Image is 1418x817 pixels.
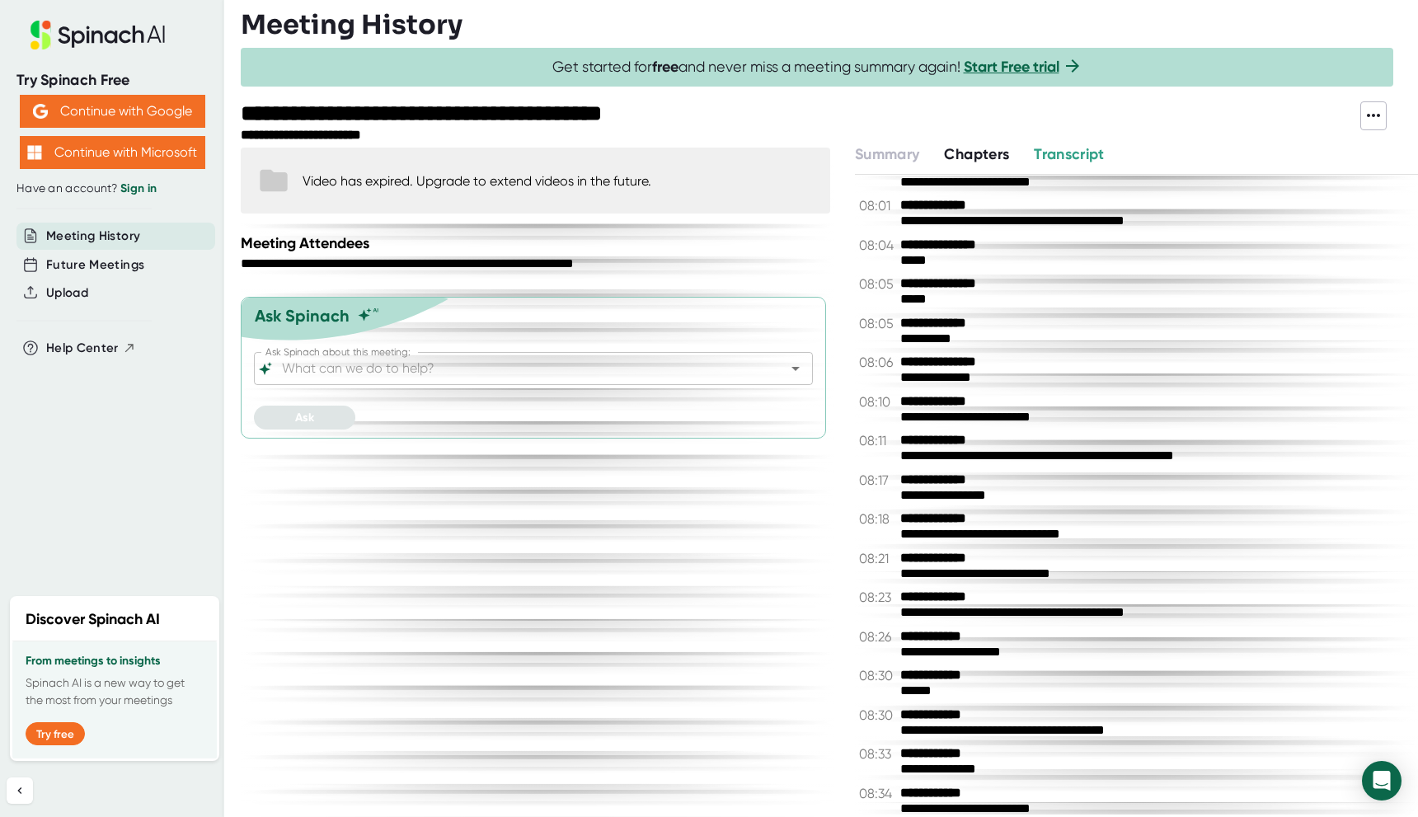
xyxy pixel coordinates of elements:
button: Ask [254,406,355,430]
span: Ask [295,411,314,425]
div: Try Spinach Free [16,71,208,90]
span: 08:10 [859,394,896,410]
button: Future Meetings [46,256,144,275]
span: 08:23 [859,589,896,605]
button: Help Center [46,339,136,358]
span: 08:06 [859,355,896,370]
span: Summary [855,145,919,163]
h3: Meeting History [241,9,462,40]
span: 08:34 [859,786,896,801]
span: 08:33 [859,746,896,762]
span: 08:05 [859,276,896,292]
span: 08:30 [859,707,896,723]
span: 08:01 [859,198,896,214]
span: 08:05 [859,316,896,331]
button: Chapters [944,143,1009,166]
button: Meeting History [46,227,140,246]
a: Sign in [120,181,157,195]
span: Help Center [46,339,119,358]
button: Continue with Google [20,95,205,128]
button: Collapse sidebar [7,777,33,804]
button: Upload [46,284,88,303]
h3: From meetings to insights [26,655,204,668]
button: Summary [855,143,919,166]
span: 08:18 [859,511,896,527]
span: 08:21 [859,551,896,566]
input: What can we do to help? [279,357,759,380]
span: 08:11 [859,433,896,448]
div: Have an account? [16,181,208,196]
button: Try free [26,722,85,745]
h2: Discover Spinach AI [26,608,160,631]
span: Transcript [1034,145,1105,163]
span: 08:26 [859,629,896,645]
span: 08:17 [859,472,896,488]
span: 08:04 [859,237,896,253]
div: Open Intercom Messenger [1362,761,1402,801]
button: Open [784,357,807,380]
span: 08:30 [859,668,896,683]
a: Start Free trial [964,58,1059,76]
div: Ask Spinach [255,306,350,326]
div: Meeting Attendees [241,234,834,252]
span: Chapters [944,145,1009,163]
p: Spinach AI is a new way to get the most from your meetings [26,674,204,709]
div: Video has expired. Upgrade to extend videos in the future. [303,173,651,189]
b: free [652,58,678,76]
button: Continue with Microsoft [20,136,205,169]
button: Transcript [1034,143,1105,166]
span: Get started for and never miss a meeting summary again! [552,58,1082,77]
img: Aehbyd4JwY73AAAAAElFTkSuQmCC [33,104,48,119]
